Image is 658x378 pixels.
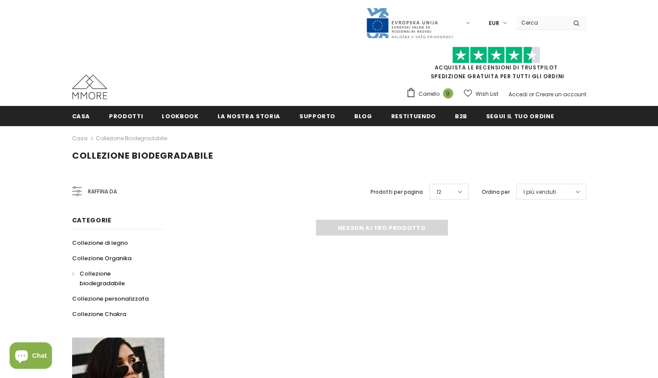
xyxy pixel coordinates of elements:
[464,86,498,102] a: Wish List
[72,306,126,322] a: Collezione Chakra
[391,106,436,126] a: Restituendo
[162,106,198,126] a: Lookbook
[299,106,335,126] a: supporto
[96,134,167,142] a: Collezione biodegradabile
[509,91,527,98] a: Accedi
[354,106,372,126] a: Blog
[482,188,510,196] label: Ordina per
[299,112,335,120] span: supporto
[489,19,499,28] span: EUR
[72,291,149,306] a: Collezione personalizzata
[80,269,125,287] span: Collezione biodegradabile
[109,106,143,126] a: Prodotti
[529,91,534,98] span: or
[418,90,440,98] span: Carrello
[72,251,131,266] a: Collezione Organika
[455,112,467,120] span: B2B
[72,239,128,247] span: Collezione di legno
[366,19,454,26] a: Javni Razpis
[218,112,280,120] span: La nostra storia
[455,106,467,126] a: B2B
[72,254,131,262] span: Collezione Organika
[516,16,567,29] input: Search Site
[371,188,423,196] label: Prodotti per pagina
[109,112,143,120] span: Prodotti
[523,188,556,196] span: I più venduti
[7,342,55,371] inbox-online-store-chat: Shopify online store chat
[72,149,213,162] span: Collezione biodegradabile
[366,7,454,39] img: Javni Razpis
[72,266,155,291] a: Collezione biodegradabile
[72,75,107,99] img: Casi MMORE
[72,112,91,120] span: Casa
[72,106,91,126] a: Casa
[88,187,117,196] span: Raffina da
[72,133,87,144] a: Casa
[391,112,436,120] span: Restituendo
[354,112,372,120] span: Blog
[406,87,458,101] a: Carrello 0
[436,188,441,196] span: 12
[452,47,540,64] img: Fidati di Pilot Stars
[406,51,586,80] span: SPEDIZIONE GRATUITA PER TUTTI GLI ORDINI
[72,235,128,251] a: Collezione di legno
[443,88,453,98] span: 0
[72,310,126,318] span: Collezione Chakra
[435,64,558,71] a: Acquista le recensioni di TrustPilot
[218,106,280,126] a: La nostra storia
[486,112,554,120] span: Segui il tuo ordine
[72,216,112,225] span: Categorie
[72,294,149,303] span: Collezione personalizzata
[476,90,498,98] span: Wish List
[162,112,198,120] span: Lookbook
[486,106,554,126] a: Segui il tuo ordine
[535,91,586,98] a: Creare un account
